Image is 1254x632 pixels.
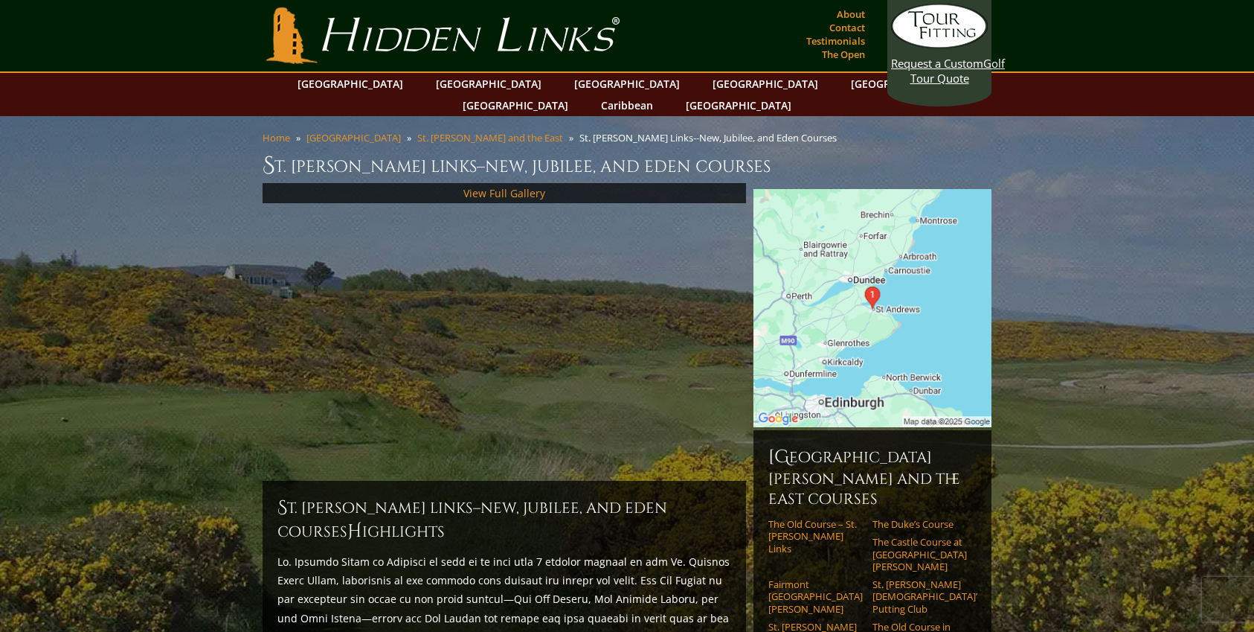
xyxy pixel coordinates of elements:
[417,131,563,144] a: St. [PERSON_NAME] and the East
[347,520,362,543] span: H
[678,95,799,116] a: [GEOGRAPHIC_DATA]
[891,4,988,86] a: Request a CustomGolf Tour Quote
[594,95,660,116] a: Caribbean
[768,578,863,615] a: Fairmont [GEOGRAPHIC_DATA][PERSON_NAME]
[891,56,983,71] span: Request a Custom
[753,189,991,427] img: Google Map of Jubilee Course, St Andrews Links, St Andrews, United Kingdom
[843,73,964,95] a: [GEOGRAPHIC_DATA]
[306,131,401,144] a: [GEOGRAPHIC_DATA]
[872,518,967,530] a: The Duke’s Course
[455,95,576,116] a: [GEOGRAPHIC_DATA]
[263,150,991,180] h1: St. [PERSON_NAME] Links–New, Jubilee, and Eden Courses
[768,518,863,555] a: The Old Course – St. [PERSON_NAME] Links
[567,73,687,95] a: [GEOGRAPHIC_DATA]
[277,496,731,543] h2: St. [PERSON_NAME] Links–New, Jubilee, and Eden Courses ighlights
[826,17,869,38] a: Contact
[263,131,290,144] a: Home
[803,31,869,51] a: Testimonials
[705,73,826,95] a: [GEOGRAPHIC_DATA]
[818,44,869,65] a: The Open
[463,186,545,200] a: View Full Gallery
[768,445,977,509] h6: [GEOGRAPHIC_DATA][PERSON_NAME] and the East Courses
[579,131,843,144] li: St. [PERSON_NAME] Links--New, Jubilee, and Eden Courses
[872,536,967,572] a: The Castle Course at [GEOGRAPHIC_DATA][PERSON_NAME]
[833,4,869,25] a: About
[428,73,549,95] a: [GEOGRAPHIC_DATA]
[290,73,411,95] a: [GEOGRAPHIC_DATA]
[872,578,967,615] a: St. [PERSON_NAME] [DEMOGRAPHIC_DATA]’ Putting Club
